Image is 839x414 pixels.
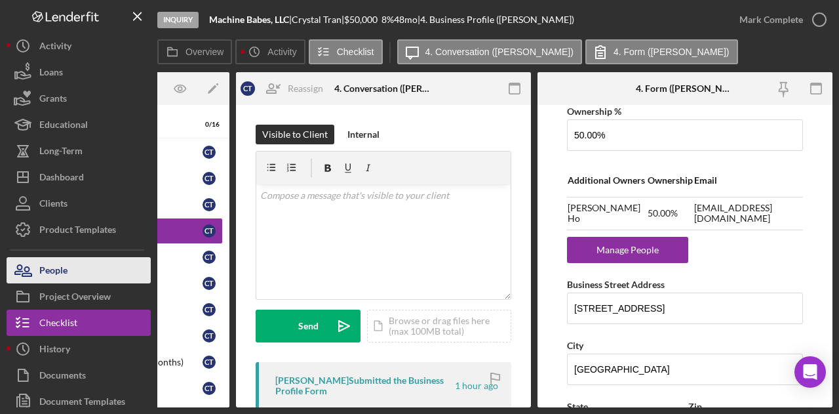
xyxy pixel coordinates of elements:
div: C T [203,382,216,395]
div: Educational [39,112,88,141]
button: Send [256,310,361,342]
label: City [567,340,583,351]
div: Inquiry [157,12,199,28]
div: Send [298,310,319,342]
button: Clients [7,190,151,217]
div: People [39,257,68,287]
div: C T [203,198,216,211]
button: Overview [157,39,232,64]
div: Checklist [39,310,77,339]
button: Long-Term [7,138,151,164]
label: Ownership % [567,106,621,117]
button: Product Templates [7,217,151,243]
div: Product Templates [39,217,116,246]
label: Zip [688,401,702,412]
div: C T [203,251,216,264]
label: 4. Form ([PERSON_NAME]) [614,47,730,57]
div: Loans [39,59,63,89]
button: Manage People [567,237,688,263]
button: Educational [7,112,151,138]
button: 4. Form ([PERSON_NAME]) [585,39,738,64]
td: [PERSON_NAME] Ho [567,197,647,230]
button: Project Overview [7,283,151,310]
td: [EMAIL_ADDRESS][DOMAIN_NAME] [693,197,803,230]
div: 0 / 16 [196,121,220,129]
button: Visible to Client [256,125,334,144]
div: C T [203,277,216,290]
div: | 4. Business Profile ([PERSON_NAME]) [418,14,574,25]
div: C T [241,81,255,96]
div: History [39,336,70,365]
button: Activity [7,33,151,59]
div: Reassign [288,75,323,102]
div: Project Overview [39,283,111,313]
button: Mark Complete [726,7,832,33]
time: 2025-09-09 19:26 [455,381,498,391]
div: C T [203,224,216,238]
button: Grants [7,85,151,112]
td: Additional Owners [567,164,647,197]
div: Clients [39,190,68,220]
button: Checklist [309,39,383,64]
label: Checklist [337,47,374,57]
button: Checklist [7,310,151,336]
button: Internal [341,125,386,144]
div: Documents [39,362,86,392]
div: Activity [39,33,71,62]
div: 48 mo [394,14,418,25]
div: | [209,14,292,25]
div: C T [203,329,216,342]
div: [PERSON_NAME] Submitted the Business Profile Form [275,375,453,396]
label: 4. Conversation ([PERSON_NAME]) [425,47,574,57]
a: Manage People [567,244,688,255]
div: 4. Form ([PERSON_NAME]) [636,83,734,94]
button: Documents [7,362,151,388]
button: CTReassign [234,75,336,102]
button: People [7,257,151,283]
div: Crystal Tran | [292,14,344,25]
label: Activity [267,47,296,57]
div: C T [203,356,216,369]
span: $50,000 [344,14,378,25]
div: 8 % [381,14,394,25]
div: 4. Conversation ([PERSON_NAME]) [334,83,433,94]
div: Long-Term [39,138,83,167]
div: Mark Complete [739,7,803,33]
b: Machine Babes, LLC [209,14,289,25]
div: Internal [347,125,380,144]
div: C T [203,172,216,185]
button: Loans [7,59,151,85]
div: C T [203,303,216,316]
td: 50.00% [647,197,693,230]
button: 4. Conversation ([PERSON_NAME]) [397,39,582,64]
button: Dashboard [7,164,151,190]
div: Manage People [574,237,682,263]
td: Ownership [647,164,693,197]
div: Visible to Client [262,125,328,144]
button: Activity [235,39,305,64]
div: C T [203,146,216,159]
div: Grants [39,85,67,115]
label: Business Street Address [567,279,665,290]
td: Email [693,164,803,197]
div: Open Intercom Messenger [794,356,826,388]
label: Overview [185,47,224,57]
div: Dashboard [39,164,84,194]
button: History [7,336,151,362]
